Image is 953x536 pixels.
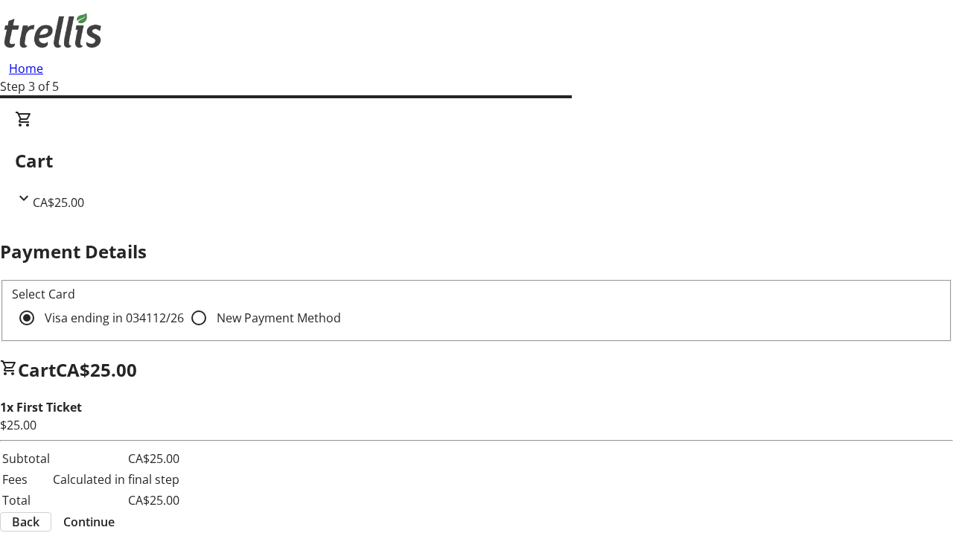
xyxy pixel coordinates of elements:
[33,194,84,211] span: CA$25.00
[15,110,938,211] div: CartCA$25.00
[63,513,115,531] span: Continue
[52,491,180,510] td: CA$25.00
[52,470,180,489] td: Calculated in final step
[45,310,184,326] span: Visa ending in 0341
[15,147,938,174] h2: Cart
[18,357,56,382] span: Cart
[12,513,39,531] span: Back
[52,449,180,468] td: CA$25.00
[153,310,184,326] span: 12/26
[12,285,941,303] div: Select Card
[1,470,51,489] td: Fees
[1,491,51,510] td: Total
[51,513,127,531] button: Continue
[1,449,51,468] td: Subtotal
[214,309,341,327] label: New Payment Method
[56,357,137,382] span: CA$25.00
